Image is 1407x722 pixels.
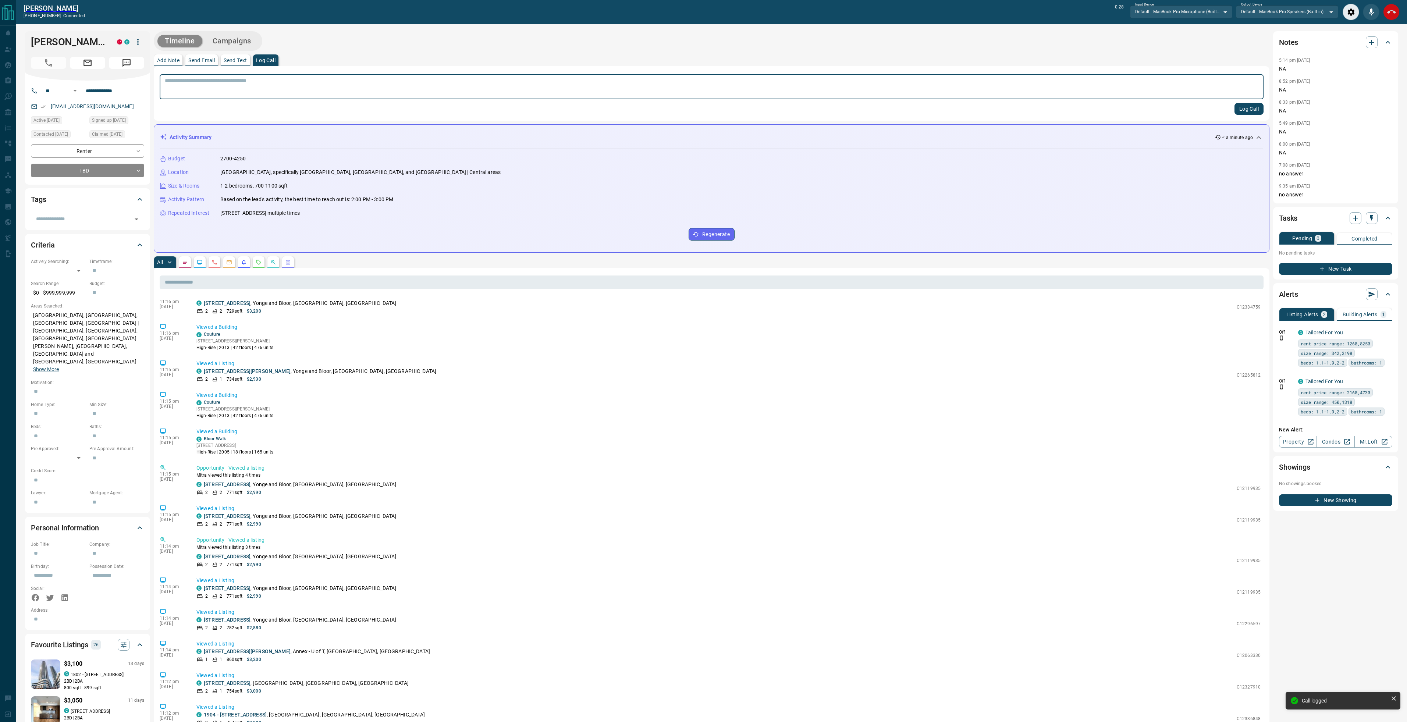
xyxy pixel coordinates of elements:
p: C12119935 [1237,517,1261,523]
p: C12296597 [1237,620,1261,627]
p: $3,200 [247,308,261,314]
a: [STREET_ADDRESS] [204,481,251,487]
p: Birthday: [31,563,86,570]
p: [DATE] [160,549,185,554]
p: [DATE] [160,404,185,409]
p: Viewed a Building [196,428,1261,435]
p: , Yonge and Bloor, [GEOGRAPHIC_DATA], [GEOGRAPHIC_DATA] [204,512,396,520]
a: [STREET_ADDRESS] [204,680,251,686]
svg: Listing Alerts [241,259,247,265]
p: Budget [168,155,185,163]
div: Call logged [1302,698,1388,704]
p: 8:33 pm [DATE] [1279,100,1310,105]
span: rent price range: 1260,8250 [1301,340,1370,347]
p: Building Alerts [1343,312,1378,317]
p: 2 [220,308,222,314]
p: 1 [220,376,222,383]
p: Beds: [31,423,86,430]
p: Viewed a Listing [196,672,1261,679]
p: 1802 - [STREET_ADDRESS] [71,671,124,678]
span: beds: 1.1-1.9,2-2 [1301,408,1344,415]
p: Viewed a Building [196,391,1261,399]
p: 2 BD | 2 BA [64,678,144,684]
p: 2 [205,625,208,631]
p: Social: [31,585,86,592]
div: Showings [1279,458,1392,476]
p: Credit Score: [31,467,144,474]
p: 8:52 pm [DATE] [1279,79,1310,84]
p: 11:15 pm [160,399,185,404]
p: 2 BD | 2 BA [64,715,144,721]
p: [STREET_ADDRESS] [71,708,110,715]
p: 2 [205,376,208,383]
span: bathrooms: 1 [1351,408,1382,415]
h2: Favourite Listings [31,639,88,651]
p: No showings booked [1279,480,1392,487]
div: Default - MacBook Pro Speakers (Built-in) [1236,6,1338,18]
div: Personal Information [31,519,144,537]
button: New Task [1279,263,1392,275]
p: [PHONE_NUMBER] - [24,13,85,19]
p: Home Type: [31,401,86,408]
p: C12119935 [1237,557,1261,564]
p: C12063330 [1237,652,1261,659]
a: [STREET_ADDRESS][PERSON_NAME] [204,368,291,374]
p: Motivation: [31,379,144,386]
p: $3,000 [247,688,261,694]
p: NA [1279,128,1392,136]
p: 754 sqft [227,688,242,694]
a: 1904 - [STREET_ADDRESS] [204,712,267,718]
p: Viewed a Listing [196,577,1261,584]
p: 1 [220,688,222,694]
a: Couture [204,332,220,337]
span: Active [DATE] [33,117,60,124]
p: Viewed a Listing [196,703,1261,711]
a: [STREET_ADDRESS] [204,617,251,623]
svg: Calls [212,259,217,265]
p: 7:08 pm [DATE] [1279,163,1310,168]
p: 2 [205,308,208,314]
svg: Opportunities [270,259,276,265]
p: 2 [1323,312,1326,317]
div: condos.ca [196,513,202,519]
p: High-Rise | 2005 | 18 floors | 165 units [196,449,274,455]
p: Search Range: [31,280,86,287]
div: Fri Aug 15 2025 [31,116,86,127]
p: 11:15 pm [160,472,185,477]
p: 26 [93,641,99,649]
span: Contacted [DATE] [33,131,68,138]
div: Criteria [31,236,144,254]
p: Mitra viewed this listing 4 times [196,472,1261,479]
p: [DATE] [160,652,185,658]
label: Input Device [1135,2,1154,7]
div: condos.ca [196,586,202,591]
p: < a minute ago [1222,134,1253,141]
p: No pending tasks [1279,248,1392,259]
a: [STREET_ADDRESS] [204,585,251,591]
p: [DATE] [160,684,185,689]
p: 729 sqft [227,308,242,314]
p: Activity Pattern [168,196,204,203]
p: [DATE] [160,589,185,594]
p: Job Title: [31,541,86,548]
p: 2 [220,489,222,496]
p: 2 [205,561,208,568]
p: All [157,260,163,265]
p: 771 sqft [227,593,242,600]
p: Viewed a Listing [196,608,1261,616]
span: beds: 1.1-1.9,2-2 [1301,359,1344,366]
p: [STREET_ADDRESS] [196,442,274,449]
div: condos.ca [196,554,202,559]
p: $2,990 [247,593,261,600]
p: NA [1279,107,1392,115]
div: TBD [31,164,144,177]
p: 1-2 bedrooms, 700-1100 sqft [220,182,288,190]
p: Timeframe: [89,258,144,265]
p: Viewed a Listing [196,640,1261,648]
p: Address: [31,607,144,613]
a: Tailored For You [1305,378,1343,384]
span: connected [63,13,85,18]
p: Send Email [188,58,215,63]
a: Tailored For You [1305,330,1343,335]
p: , [GEOGRAPHIC_DATA], [GEOGRAPHIC_DATA], [GEOGRAPHIC_DATA] [204,711,425,719]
